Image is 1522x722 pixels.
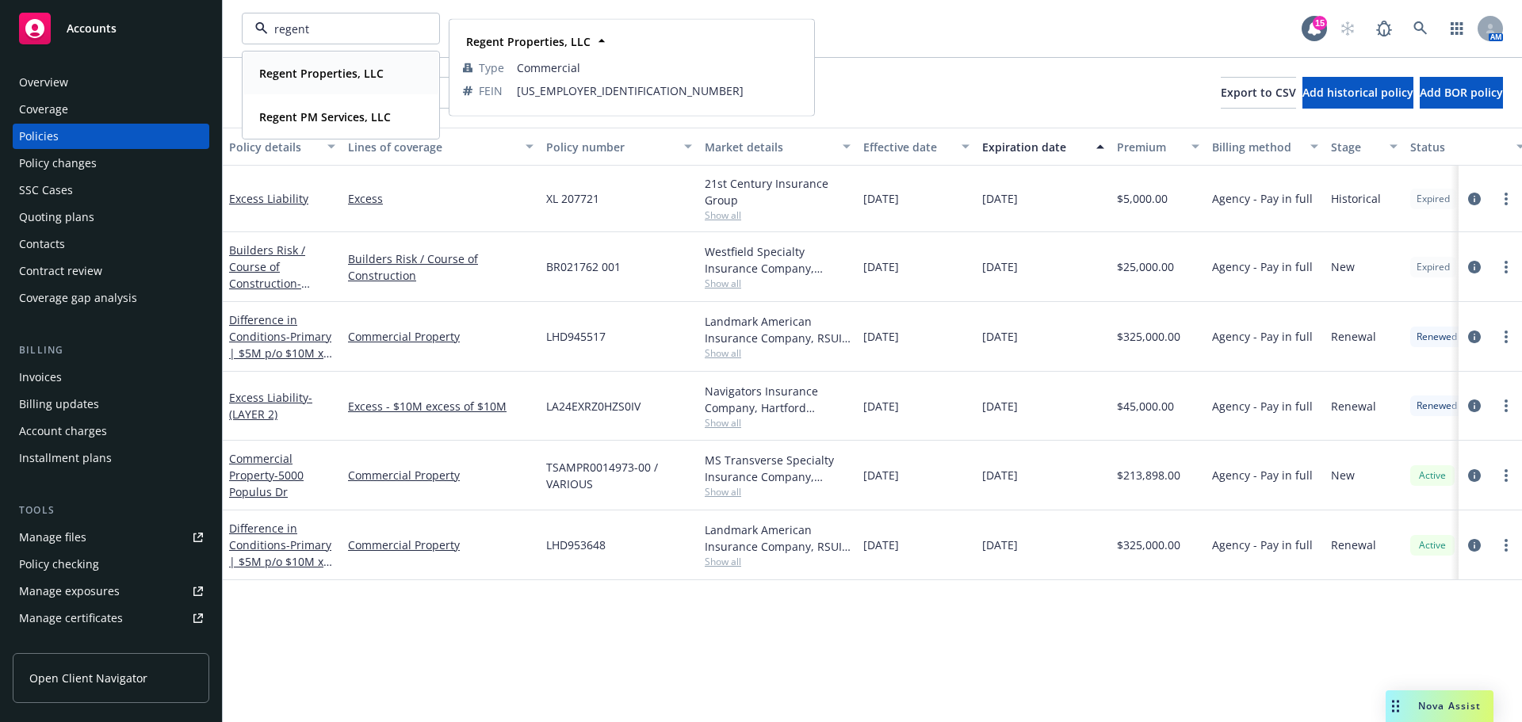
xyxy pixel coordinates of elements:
a: circleInformation [1465,396,1484,415]
a: circleInformation [1465,189,1484,208]
span: Agency - Pay in full [1212,398,1313,414]
span: [DATE] [982,190,1018,207]
div: 21st Century Insurance Group [705,175,851,208]
span: [DATE] [863,190,899,207]
span: [DATE] [863,258,899,275]
span: LHD945517 [546,328,606,345]
button: Billing method [1206,128,1325,166]
a: Accounts [13,6,209,51]
div: Stage [1331,139,1380,155]
a: more [1497,536,1516,555]
div: Contract review [19,258,102,284]
button: Stage [1325,128,1404,166]
a: more [1497,189,1516,208]
a: Start snowing [1332,13,1363,44]
button: Nova Assist [1386,690,1493,722]
a: Difference in Conditions [229,312,331,377]
div: Drag to move [1386,690,1405,722]
a: circleInformation [1465,536,1484,555]
div: Manage files [19,525,86,550]
span: Agency - Pay in full [1212,328,1313,345]
div: Billing method [1212,139,1301,155]
span: Renewal [1331,398,1376,414]
span: [DATE] [863,328,899,345]
a: more [1497,466,1516,485]
a: Commercial Property [229,451,304,499]
a: Installment plans [13,445,209,471]
span: Renewal [1331,328,1376,345]
span: [US_EMPLOYER_IDENTIFICATION_NUMBER] [517,82,801,99]
a: Contacts [13,231,209,257]
button: Policy details [223,128,342,166]
strong: Regent PM Services, LLC [259,109,391,124]
div: Policy details [229,139,318,155]
a: Commercial Property [348,537,533,553]
span: Nova Assist [1418,699,1481,712]
span: Show all [705,485,851,499]
span: Show all [705,277,851,290]
a: Difference in Conditions [229,521,331,586]
div: Coverage [19,97,68,122]
span: - 5000 Populus Dr [229,468,304,499]
a: circleInformation [1465,327,1484,346]
a: Commercial Property [348,328,533,345]
div: Policy number [546,139,675,155]
a: more [1497,396,1516,415]
span: Show all [705,555,851,568]
a: Manage certificates [13,605,209,631]
a: Builders Risk / Course of Construction [348,250,533,284]
span: $325,000.00 [1117,328,1180,345]
a: Report a Bug [1368,13,1400,44]
span: - Primary | $5M p/o $10M x $10M DIC XS Pri [229,537,332,586]
button: Market details [698,128,857,166]
span: New [1331,258,1355,275]
button: Lines of coverage [342,128,540,166]
button: Premium [1111,128,1206,166]
span: $45,000.00 [1117,398,1174,414]
div: Tools [13,502,209,518]
span: Commercial [517,59,801,76]
div: Expiration date [982,139,1087,155]
span: $5,000.00 [1117,190,1168,207]
div: Invoices [19,365,62,390]
span: [DATE] [982,537,1018,553]
div: Westfield Specialty Insurance Company, [GEOGRAPHIC_DATA], RT Specialty Insurance Services, LLC (R... [705,243,851,277]
span: Expired [1417,192,1450,206]
a: Commercial Property [348,467,533,483]
div: Manage exposures [19,579,120,604]
div: Status [1410,139,1507,155]
button: Policy number [540,128,698,166]
div: Overview [19,70,68,95]
a: Manage files [13,525,209,550]
div: Policy changes [19,151,97,176]
a: Excess [348,190,533,207]
span: $213,898.00 [1117,467,1180,483]
span: Agency - Pay in full [1212,467,1313,483]
span: Type [479,59,504,76]
span: [DATE] [982,467,1018,483]
button: Expiration date [976,128,1111,166]
span: Open Client Navigator [29,670,147,686]
div: Policies [19,124,59,149]
div: Manage claims [19,632,99,658]
span: [DATE] [982,258,1018,275]
a: Policies [13,124,209,149]
strong: Regent Properties, LLC [259,66,384,81]
button: Add historical policy [1302,77,1413,109]
span: [DATE] [982,398,1018,414]
span: Active [1417,538,1448,552]
a: Contract review [13,258,209,284]
a: Excess Liability [229,390,312,422]
a: Overview [13,70,209,95]
div: Manage certificates [19,605,123,631]
span: Active [1417,468,1448,483]
span: Renewal [1331,537,1376,553]
div: Landmark American Insurance Company, RSUI Group, Amwins [705,521,851,555]
span: - Primary | $5M p/o $10M x $10M DIC XS Pri [229,329,332,377]
input: Filter by keyword [268,21,407,37]
a: Policy changes [13,151,209,176]
a: Switch app [1441,13,1473,44]
a: Account charges [13,418,209,444]
div: Landmark American Insurance Company, RSUI Group, Amwins [705,313,851,346]
strong: Regent Properties, LLC [466,34,591,49]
